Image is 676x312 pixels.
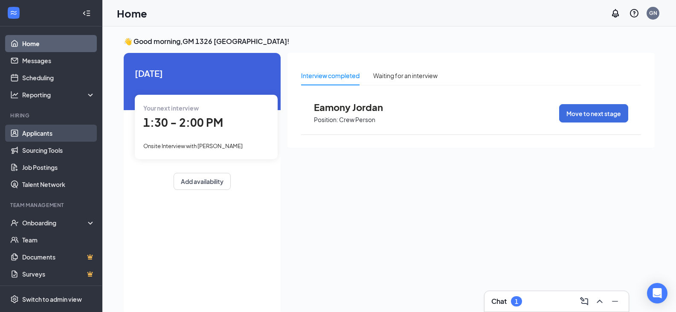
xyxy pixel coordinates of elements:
[373,71,438,80] div: Waiting for an interview
[649,9,657,17] div: GN
[143,115,223,129] span: 1:30 - 2:00 PM
[10,201,93,209] div: Team Management
[22,265,95,283] a: SurveysCrown
[135,67,270,80] span: [DATE]
[22,35,95,52] a: Home
[22,159,95,176] a: Job Postings
[515,298,518,305] div: 1
[143,143,243,149] span: Onsite Interview with [PERSON_NAME]
[10,219,19,227] svg: UserCheck
[82,9,91,17] svg: Collapse
[559,104,628,122] button: Move to next stage
[610,8,621,18] svg: Notifications
[593,295,606,308] button: ChevronUp
[22,176,95,193] a: Talent Network
[124,37,655,46] h3: 👋 Good morning, GM 1326 [GEOGRAPHIC_DATA] !
[610,296,620,306] svg: Minimize
[314,102,408,113] span: Eamony Jordan
[629,8,639,18] svg: QuestionInfo
[22,295,82,303] div: Switch to admin view
[22,69,95,86] a: Scheduling
[10,112,93,119] div: Hiring
[22,52,95,69] a: Messages
[117,6,147,20] h1: Home
[579,296,589,306] svg: ComposeMessage
[22,248,95,265] a: DocumentsCrown
[22,231,95,248] a: Team
[491,297,507,306] h3: Chat
[577,295,591,308] button: ComposeMessage
[22,142,95,159] a: Sourcing Tools
[339,116,375,124] p: Crew Person
[22,219,88,227] div: Onboarding
[22,90,96,99] div: Reporting
[314,116,338,124] p: Position:
[10,90,19,99] svg: Analysis
[9,9,18,17] svg: WorkstreamLogo
[174,173,231,190] button: Add availability
[608,295,622,308] button: Minimize
[647,283,667,303] div: Open Intercom Messenger
[595,296,605,306] svg: ChevronUp
[143,104,199,112] span: Your next interview
[10,295,19,303] svg: Settings
[301,71,360,80] div: Interview completed
[22,125,95,142] a: Applicants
